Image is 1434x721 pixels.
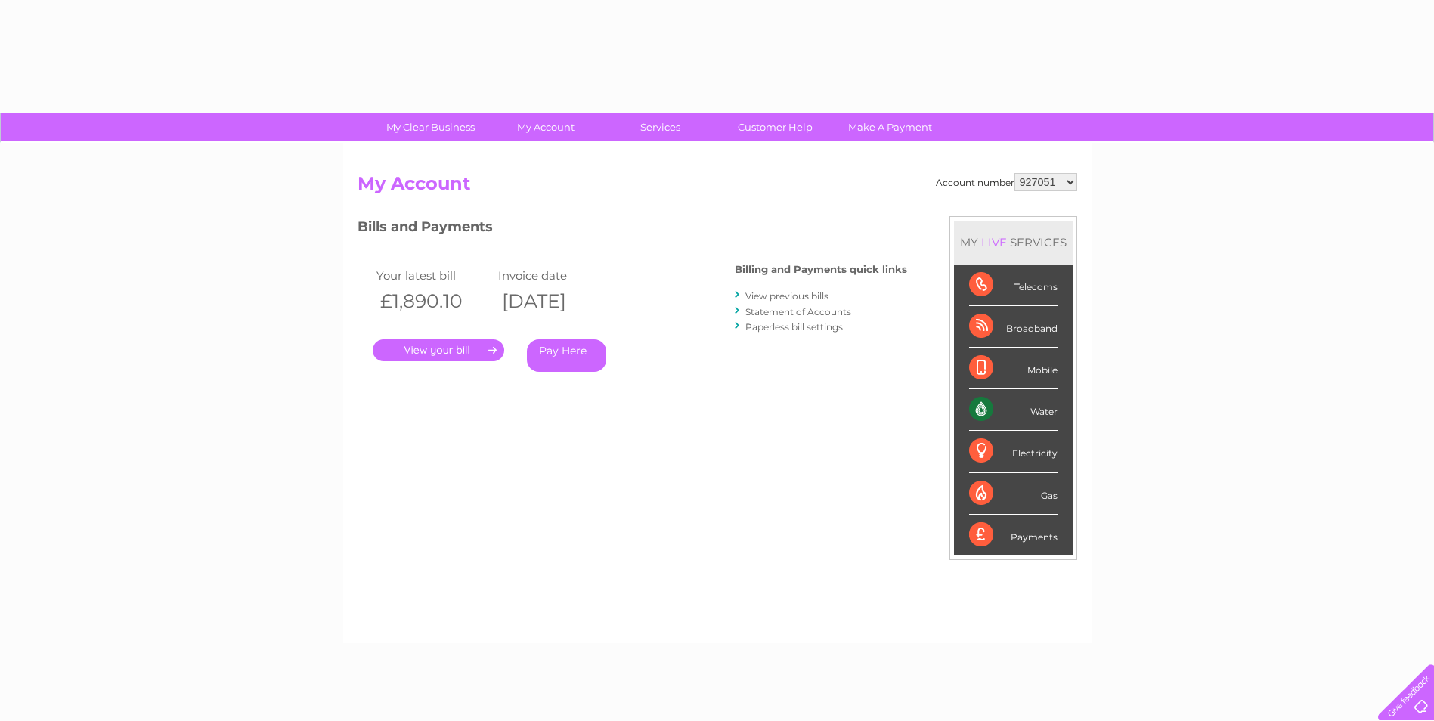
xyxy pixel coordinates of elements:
[969,306,1058,348] div: Broadband
[373,265,494,286] td: Your latest bill
[713,113,838,141] a: Customer Help
[494,286,616,317] th: [DATE]
[969,473,1058,515] div: Gas
[373,339,504,361] a: .
[828,113,952,141] a: Make A Payment
[358,216,907,243] h3: Bills and Payments
[969,265,1058,306] div: Telecoms
[494,265,616,286] td: Invoice date
[936,173,1077,191] div: Account number
[735,264,907,275] h4: Billing and Payments quick links
[373,286,494,317] th: £1,890.10
[745,321,843,333] a: Paperless bill settings
[745,306,851,317] a: Statement of Accounts
[978,235,1010,249] div: LIVE
[954,221,1073,264] div: MY SERVICES
[969,348,1058,389] div: Mobile
[969,431,1058,472] div: Electricity
[368,113,493,141] a: My Clear Business
[969,389,1058,431] div: Water
[527,339,606,372] a: Pay Here
[969,515,1058,555] div: Payments
[483,113,608,141] a: My Account
[745,290,828,302] a: View previous bills
[598,113,723,141] a: Services
[358,173,1077,202] h2: My Account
